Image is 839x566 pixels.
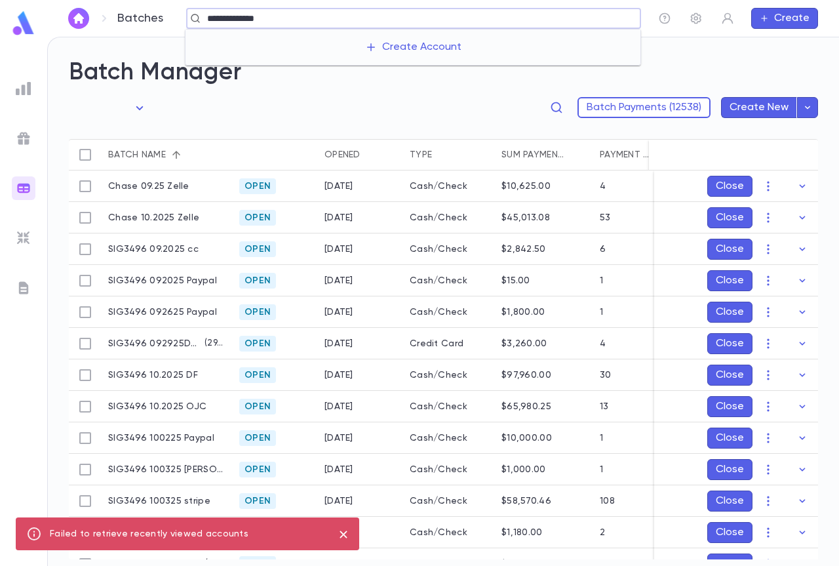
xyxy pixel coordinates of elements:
[239,401,276,412] span: Open
[600,212,611,223] div: 53
[324,370,353,380] div: 9/30/2025
[108,181,189,192] p: Chase 09.25 Zelle
[324,338,353,349] div: 9/29/2025
[403,328,495,359] div: Credit Card
[318,139,403,171] div: Opened
[600,370,612,380] div: 30
[108,338,199,349] p: SIG3496 092925DMFcc
[239,338,276,349] span: Open
[501,496,551,506] div: $58,570.46
[600,139,651,171] div: Payment qty
[501,244,546,254] div: $2,842.50
[600,401,609,412] div: 13
[501,181,551,192] div: $10,625.00
[239,212,276,223] span: Open
[707,491,752,512] button: Close
[239,433,276,443] span: Open
[239,496,276,506] span: Open
[324,464,353,475] div: 10/6/2025
[16,180,31,196] img: batches_gradient.0a22e14384a92aa4cd678275c0c39cc4.svg
[600,244,606,254] div: 6
[102,139,233,171] div: Batch name
[707,365,752,386] button: Close
[16,230,31,246] img: imports_grey.530a8a0e642e233f2baf0ef88e8c9fcb.svg
[600,181,606,192] div: 4
[600,433,603,443] div: 1
[403,485,495,517] div: Cash/Check
[16,81,31,96] img: reports_grey.c525e4749d1bce6a11f5fe2a8de1b229.svg
[600,496,615,506] div: 108
[239,464,276,475] span: Open
[600,338,606,349] div: 4
[324,496,353,506] div: 10/5/2025
[239,181,276,192] span: Open
[707,333,752,354] button: Close
[501,370,551,380] div: $97,960.00
[355,35,472,60] button: Create Account
[403,454,495,485] div: Cash/Check
[707,459,752,480] button: Close
[69,58,818,87] h2: Batch Manager
[324,433,353,443] div: 9/30/2025
[707,396,752,417] button: Close
[108,433,214,443] p: SIG3496 100225 Paypal
[432,144,453,165] button: Sort
[495,139,593,171] div: Sum payments
[10,10,37,36] img: logo
[108,307,217,317] p: SIG3496 092625 Paypal
[166,144,187,165] button: Sort
[324,275,353,286] div: 9/21/2025
[108,139,166,171] div: Batch name
[403,391,495,422] div: Cash/Check
[361,144,381,165] button: Sort
[707,239,752,260] button: Close
[501,275,530,286] div: $15.00
[501,401,551,412] div: $65,980.25
[593,139,678,171] div: Payment qty
[239,370,276,380] span: Open
[403,171,495,202] div: Cash/Check
[707,207,752,228] button: Close
[403,296,495,328] div: Cash/Check
[108,401,206,412] p: SIG3496 10.2025 OJC
[577,97,711,118] button: Batch Payments (12538)
[403,517,495,548] div: Cash/Check
[239,244,276,254] span: Open
[71,13,87,24] img: home_white.a664292cf8c1dea59945f0da9f25487c.svg
[600,307,603,317] div: 1
[403,265,495,296] div: Cash/Check
[199,337,226,350] p: ( 2962 )
[707,522,752,543] button: Close
[108,496,210,506] p: SIG3496 100325 stripe
[324,244,353,254] div: 9/4/2025
[501,464,546,475] div: $1,000.00
[16,131,31,146] img: campaigns_grey.99e729a5f7ee94e3726e6486bddda8f1.svg
[707,428,752,449] button: Close
[324,212,353,223] div: 10/1/2025
[751,8,818,29] button: Create
[108,212,199,223] p: Chase 10.2025 Zelle
[501,212,550,223] div: $45,013.08
[600,275,603,286] div: 1
[707,302,752,323] button: Close
[410,139,432,171] div: Type
[403,139,495,171] div: Type
[403,422,495,454] div: Cash/Check
[707,270,752,291] button: Close
[108,464,226,475] p: SIG3496 100325 [PERSON_NAME]
[707,176,752,197] button: Close
[501,433,552,443] div: $10,000.00
[108,370,198,380] p: SIG3496 10.2025 DF
[566,144,587,165] button: Sort
[600,464,603,475] div: 1
[501,307,545,317] div: $1,800.00
[117,11,163,26] p: Batches
[333,524,354,545] button: close
[501,139,566,171] div: Sum payments
[324,401,353,412] div: 9/30/2025
[324,181,353,192] div: 10/6/2025
[501,527,543,538] div: $1,180.00
[108,244,199,254] p: SIG3496 09.2025 cc
[108,275,217,286] p: SIG3496 092025 Paypal
[50,521,248,546] div: Failed to retrieve recently viewed accounts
